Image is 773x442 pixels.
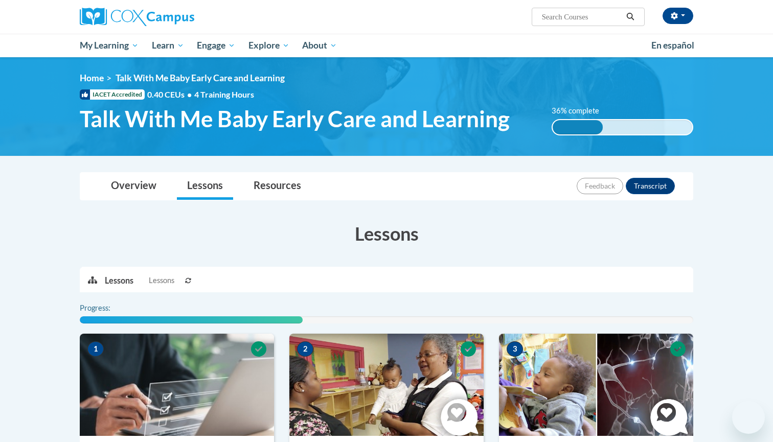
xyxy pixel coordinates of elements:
[577,178,623,194] button: Feedback
[105,275,133,286] p: Lessons
[152,39,184,52] span: Learn
[116,73,285,83] span: Talk With Me Baby Early Care and Learning
[296,34,344,57] a: About
[80,89,145,100] span: IACET Accredited
[190,34,242,57] a: Engage
[101,173,167,200] a: Overview
[289,334,484,436] img: Course Image
[80,303,139,314] label: Progress:
[499,334,693,436] img: Course Image
[297,341,313,357] span: 2
[80,73,104,83] a: Home
[87,341,104,357] span: 1
[80,105,510,132] span: Talk With Me Baby Early Care and Learning
[194,89,254,99] span: 4 Training Hours
[651,40,694,51] span: En español
[73,34,145,57] a: My Learning
[645,35,701,56] a: En español
[663,8,693,24] button: Account Settings
[302,39,337,52] span: About
[187,89,192,99] span: •
[552,105,610,117] label: 36% complete
[242,34,296,57] a: Explore
[197,39,235,52] span: Engage
[80,8,194,26] img: Cox Campus
[623,11,638,23] button: Search
[80,221,693,246] h3: Lessons
[541,11,623,23] input: Search Courses
[145,34,191,57] a: Learn
[147,89,194,100] span: 0.40 CEUs
[80,334,274,436] img: Course Image
[507,341,523,357] span: 3
[553,120,603,134] div: 36% complete
[248,39,289,52] span: Explore
[732,401,765,434] iframe: Button to launch messaging window
[626,178,675,194] button: Transcript
[80,39,139,52] span: My Learning
[64,34,709,57] div: Main menu
[149,275,174,286] span: Lessons
[177,173,233,200] a: Lessons
[243,173,311,200] a: Resources
[80,8,274,26] a: Cox Campus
